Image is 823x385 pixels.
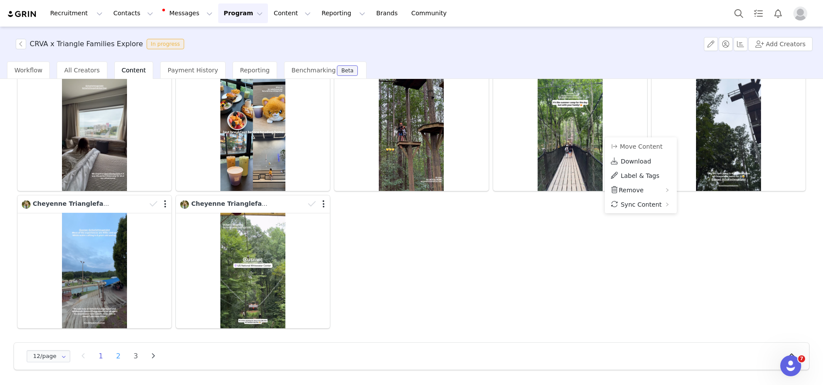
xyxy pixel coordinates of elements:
button: Contacts [108,3,158,23]
span: 7 [798,355,805,362]
span: Workflow [14,67,42,74]
i: icon: right [665,202,669,207]
button: Program [218,3,268,23]
span: Cheyenne Trianglefamiliesexplore [33,200,150,207]
button: Add Creators [748,37,813,51]
span: In progress [147,39,185,49]
li: 2 [112,350,125,362]
li: 3 [129,350,142,362]
button: Reporting [316,3,370,23]
li: 1 [94,350,107,362]
span: Download [621,158,651,165]
input: Select [27,350,70,362]
h3: CRVA x Triangle Families Explore [30,39,143,49]
button: Search [729,3,748,23]
span: Label & Tags [621,172,659,179]
div: Beta [341,68,353,73]
img: daaa3dc2-8bd8-4bb4-8ad0-f113e90cb8ba.jpg [22,200,31,209]
button: Notifications [768,3,788,23]
span: Benchmarking [291,67,336,74]
button: Profile [788,7,816,20]
i: icon: right [665,188,669,192]
img: grin logo [7,10,38,18]
iframe: Intercom live chat [780,355,801,376]
span: Payment History [168,67,218,74]
span: Sync Content [621,201,662,208]
span: Remove [619,187,644,194]
button: Content [268,3,316,23]
a: Brands [371,3,405,23]
a: Tasks [749,3,768,23]
span: [object Object] [16,39,188,49]
a: Community [406,3,456,23]
span: Cheyenne Trianglefamiliesexplore [191,200,308,207]
button: Messages [159,3,218,23]
button: Move Content [610,141,663,152]
img: daaa3dc2-8bd8-4bb4-8ad0-f113e90cb8ba.jpg [180,200,189,209]
span: Reporting [240,67,270,74]
img: placeholder-profile.jpg [793,7,807,20]
span: All Creators [64,67,99,74]
button: Recruitment [45,3,108,23]
span: Content [122,67,146,74]
a: Download [605,154,677,168]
